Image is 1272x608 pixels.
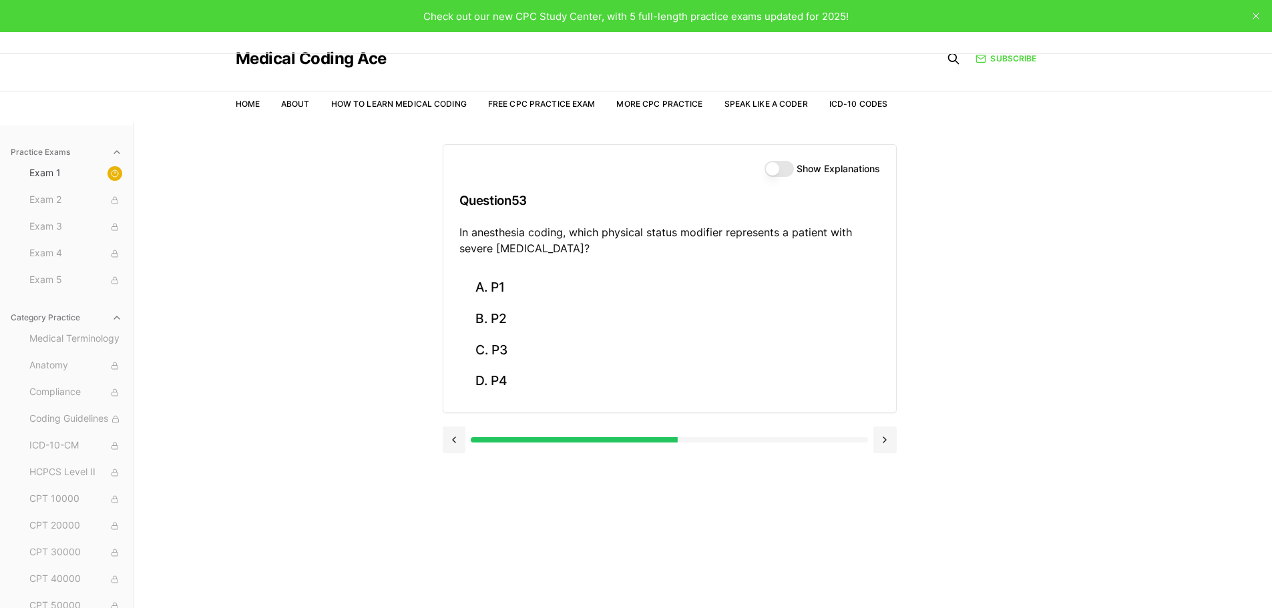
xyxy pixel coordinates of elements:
span: CPT 10000 [29,492,122,507]
p: In anesthesia coding, which physical status modifier represents a patient with severe [MEDICAL_DA... [459,224,880,256]
span: CPT 40000 [29,572,122,587]
button: A. P1 [459,272,880,304]
span: CPT 30000 [29,545,122,560]
button: Practice Exams [5,141,128,163]
a: More CPC Practice [616,99,702,109]
button: close [1245,5,1267,27]
span: Check out our new CPC Study Center, with 5 full-length practice exams updated for 2025! [423,10,849,23]
button: HCPCS Level II [24,462,128,483]
button: Category Practice [5,307,128,328]
a: Medical Coding Ace [236,51,387,67]
span: Exam 3 [29,220,122,234]
button: CPT 30000 [24,542,128,563]
a: Free CPC Practice Exam [488,99,596,109]
label: Show Explanations [797,164,880,174]
a: Speak Like a Coder [724,99,808,109]
span: Exam 2 [29,193,122,208]
button: C. P3 [459,334,880,366]
button: B. P2 [459,304,880,335]
button: Medical Terminology [24,328,128,350]
button: ICD-10-CM [24,435,128,457]
span: Compliance [29,385,122,400]
span: CPT 20000 [29,519,122,533]
button: Exam 5 [24,270,128,291]
button: CPT 20000 [24,515,128,537]
a: ICD-10 Codes [829,99,887,109]
span: Medical Terminology [29,332,122,346]
a: About [281,99,310,109]
button: Coding Guidelines [24,408,128,430]
a: Home [236,99,260,109]
button: Compliance [24,382,128,403]
button: Exam 1 [24,163,128,184]
button: Exam 3 [24,216,128,238]
span: HCPCS Level II [29,465,122,480]
button: D. P4 [459,366,880,397]
span: Exam 4 [29,246,122,261]
button: Exam 2 [24,190,128,211]
h3: Question 53 [459,181,880,220]
button: CPT 40000 [24,569,128,590]
span: Anatomy [29,358,122,373]
span: Exam 1 [29,166,122,181]
button: CPT 10000 [24,489,128,510]
span: Coding Guidelines [29,412,122,426]
span: Exam 5 [29,273,122,288]
button: Anatomy [24,355,128,376]
button: Exam 4 [24,243,128,264]
span: ICD-10-CM [29,438,122,453]
a: Subscribe [976,53,1036,65]
a: How to Learn Medical Coding [331,99,467,109]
